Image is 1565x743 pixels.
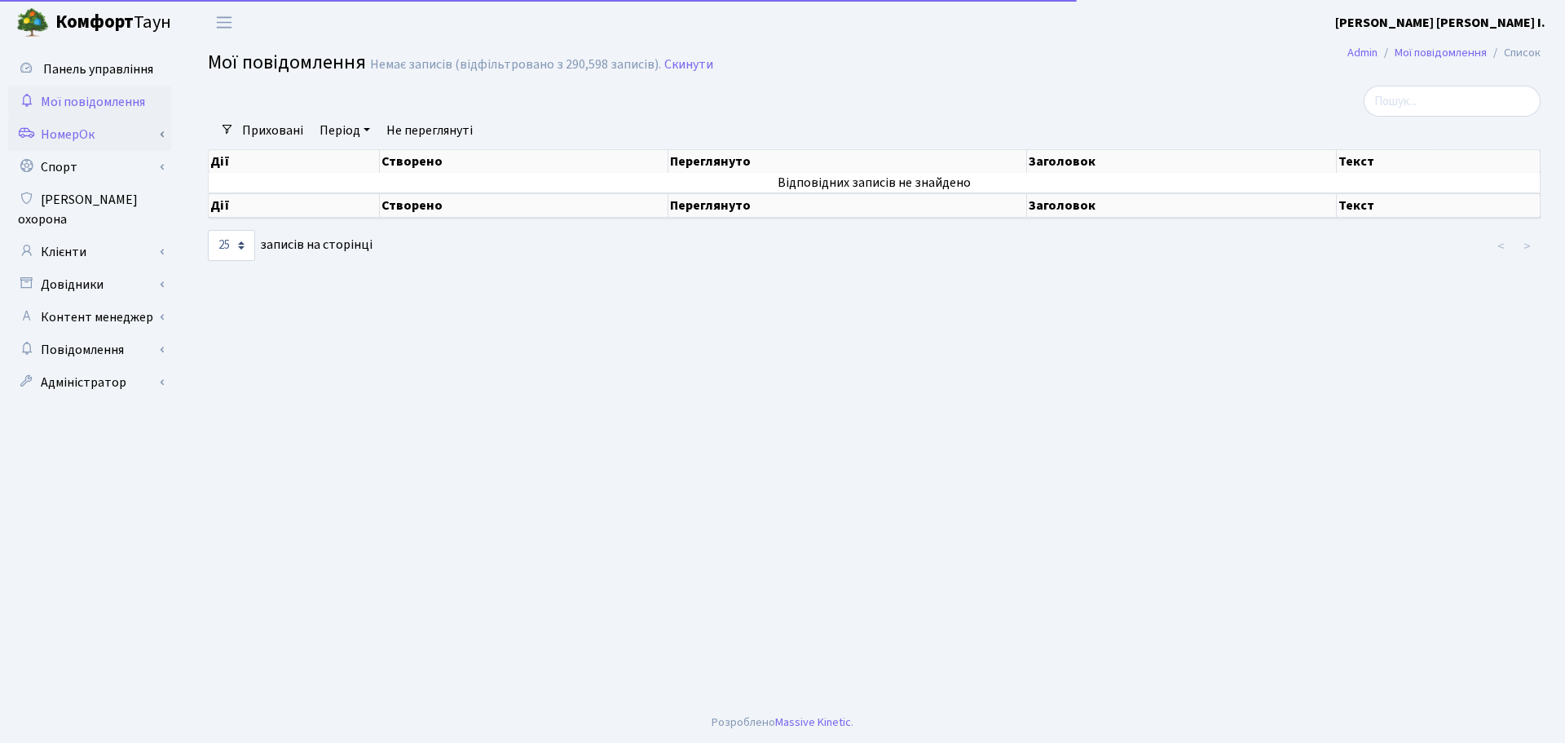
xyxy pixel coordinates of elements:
[8,184,171,236] a: [PERSON_NAME] охорона
[209,193,380,218] th: Дії
[668,193,1027,218] th: Переглянуто
[1364,86,1541,117] input: Пошук...
[1335,13,1545,33] a: [PERSON_NAME] [PERSON_NAME] I.
[712,714,853,732] div: Розроблено .
[1335,14,1545,32] b: [PERSON_NAME] [PERSON_NAME] I.
[43,60,153,78] span: Панель управління
[8,151,171,184] a: Спорт
[8,53,171,86] a: Панель управління
[8,236,171,268] a: Клієнти
[380,193,668,218] th: Створено
[1027,193,1337,218] th: Заголовок
[8,268,171,301] a: Довідники
[1337,193,1541,218] th: Текст
[8,118,171,151] a: НомерОк
[208,48,366,77] span: Мої повідомлення
[16,7,49,39] img: logo.png
[1395,44,1487,61] a: Мої повідомлення
[380,150,668,173] th: Створено
[775,714,851,731] a: Massive Kinetic
[1347,44,1378,61] a: Admin
[209,150,380,173] th: Дії
[209,173,1541,192] td: Відповідних записів не знайдено
[55,9,134,35] b: Комфорт
[8,301,171,334] a: Контент менеджер
[1027,150,1337,173] th: Заголовок
[1337,150,1541,173] th: Текст
[664,57,713,73] a: Скинути
[204,9,245,36] button: Переключити навігацію
[370,57,661,73] div: Немає записів (відфільтровано з 290,598 записів).
[380,117,479,144] a: Не переглянуті
[208,230,255,261] select: записів на сторінці
[208,230,373,261] label: записів на сторінці
[1487,44,1541,62] li: Список
[313,117,377,144] a: Період
[8,86,171,118] a: Мої повідомлення
[1323,36,1565,70] nav: breadcrumb
[236,117,310,144] a: Приховані
[8,366,171,399] a: Адміністратор
[55,9,171,37] span: Таун
[8,334,171,366] a: Повідомлення
[668,150,1027,173] th: Переглянуто
[41,93,145,111] span: Мої повідомлення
